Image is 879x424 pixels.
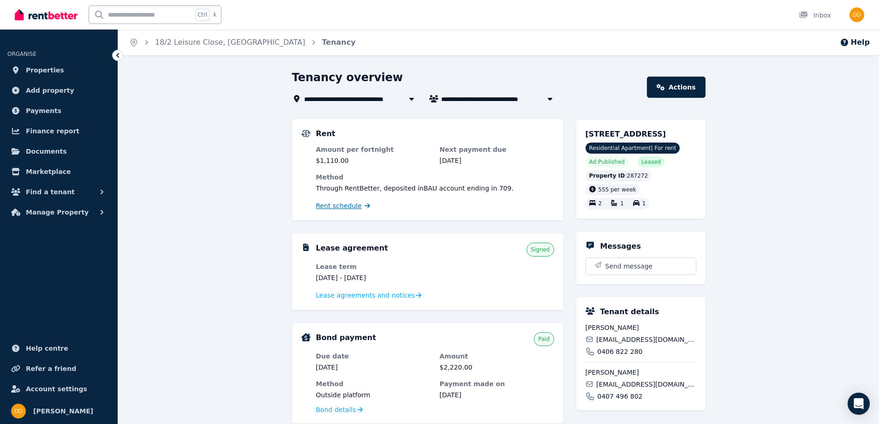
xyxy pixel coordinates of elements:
[642,201,646,207] span: 1
[301,333,311,341] img: Bond Details
[26,65,64,76] span: Properties
[316,262,431,271] dt: Lease term
[589,172,625,179] span: Property ID
[7,339,110,358] a: Help centre
[26,186,75,197] span: Find a tenant
[598,392,643,401] span: 0407 496 802
[7,359,110,378] a: Refer a friend
[600,241,641,252] h5: Messages
[598,186,636,193] span: 555 per week
[316,145,431,154] dt: Amount per fortnight
[440,363,554,372] dd: $2,220.00
[316,291,415,300] span: Lease agreements and notices
[620,201,624,207] span: 1
[7,102,110,120] a: Payments
[440,379,554,388] dt: Payment made on
[7,51,36,57] span: ORGANISE
[586,368,696,377] span: [PERSON_NAME]
[316,201,362,210] span: Rent schedule
[15,8,78,22] img: RentBetter
[195,9,209,21] span: Ctrl
[316,363,431,372] dd: [DATE]
[26,85,74,96] span: Add property
[586,170,652,181] div: : 287272
[26,105,61,116] span: Payments
[596,335,696,344] span: [EMAIL_ADDRESS][DOMAIN_NAME]
[647,77,705,98] a: Actions
[440,352,554,361] dt: Amount
[316,201,371,210] a: Rent schedule
[316,379,431,388] dt: Method
[316,405,356,414] span: Bond details
[301,130,311,137] img: Rental Payments
[586,258,696,275] button: Send message
[322,38,356,47] a: Tenancy
[26,363,76,374] span: Refer a friend
[596,380,696,389] span: [EMAIL_ADDRESS][DOMAIN_NAME]
[316,128,335,139] h5: Rent
[531,246,550,253] span: Signed
[849,7,864,22] img: Didianne Dinh Martin
[7,203,110,221] button: Manage Property
[589,158,625,166] span: Ad: Published
[11,404,26,418] img: Didianne Dinh Martin
[316,352,431,361] dt: Due date
[316,185,514,192] span: Through RentBetter , deposited in BAU account ending in 709 .
[7,142,110,161] a: Documents
[586,143,680,154] span: Residential Apartment | For rent
[799,11,831,20] div: Inbox
[118,30,367,55] nav: Breadcrumb
[600,306,659,317] h5: Tenant details
[26,125,79,137] span: Finance report
[598,201,602,207] span: 2
[840,37,870,48] button: Help
[586,323,696,332] span: [PERSON_NAME]
[848,393,870,415] div: Open Intercom Messenger
[316,390,431,400] dd: Outside platform
[316,156,431,165] dd: $1,110.00
[440,390,554,400] dd: [DATE]
[292,70,403,85] h1: Tenancy overview
[7,380,110,398] a: Account settings
[26,383,87,394] span: Account settings
[440,156,554,165] dd: [DATE]
[26,343,68,354] span: Help centre
[538,335,550,343] span: Paid
[316,291,422,300] a: Lease agreements and notices
[7,81,110,100] a: Add property
[598,347,643,356] span: 0406 822 280
[440,145,554,154] dt: Next payment due
[26,146,67,157] span: Documents
[155,38,305,47] a: 18/2 Leisure Close, [GEOGRAPHIC_DATA]
[7,61,110,79] a: Properties
[605,262,653,271] span: Send message
[33,406,93,417] span: [PERSON_NAME]
[316,173,554,182] dt: Method
[7,183,110,201] button: Find a tenant
[641,158,661,166] span: Leased
[7,122,110,140] a: Finance report
[26,166,71,177] span: Marketplace
[213,11,216,18] span: k
[316,332,376,343] h5: Bond payment
[26,207,89,218] span: Manage Property
[316,273,431,282] dd: [DATE] - [DATE]
[586,130,666,138] span: [STREET_ADDRESS]
[316,405,363,414] a: Bond details
[316,243,388,254] h5: Lease agreement
[7,162,110,181] a: Marketplace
